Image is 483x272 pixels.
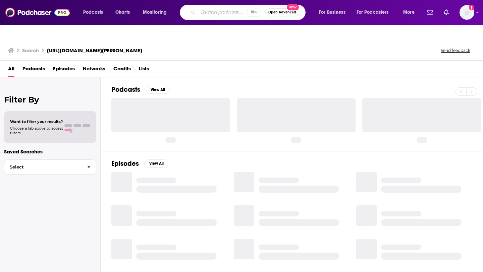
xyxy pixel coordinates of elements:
[22,47,39,54] h3: Search
[83,8,103,17] span: Podcasts
[4,159,96,175] button: Select
[4,165,82,169] span: Select
[352,7,398,18] button: open menu
[144,159,168,167] button: View All
[78,7,112,18] button: open menu
[47,47,142,54] h3: [URL][DOMAIN_NAME][PERSON_NAME]
[111,159,168,168] a: EpisodesView All
[460,5,474,20] img: User Profile
[111,85,140,94] h2: Podcasts
[268,11,296,14] span: Open Advanced
[460,5,474,20] span: Logged in as TrevorC
[83,63,105,77] a: Networks
[398,7,423,18] button: open menu
[319,8,345,17] span: For Business
[139,63,149,77] a: Lists
[314,7,354,18] button: open menu
[403,8,415,17] span: More
[469,5,474,10] svg: Add a profile image
[287,4,299,10] span: New
[265,8,299,16] button: Open AdvancedNew
[5,6,70,19] img: Podchaser - Follow, Share and Rate Podcasts
[424,7,436,18] a: Show notifications dropdown
[4,148,96,155] p: Saved Searches
[186,5,312,20] div: Search podcasts, credits, & more...
[115,8,130,17] span: Charts
[111,159,139,168] h2: Episodes
[143,8,167,17] span: Monitoring
[248,8,260,17] span: ⌘ K
[441,7,451,18] a: Show notifications dropdown
[439,48,472,53] button: Send feedback
[10,119,63,124] span: Want to filter your results?
[146,86,170,94] button: View All
[460,5,474,20] button: Show profile menu
[8,63,14,77] a: All
[357,8,389,17] span: For Podcasters
[198,7,248,18] input: Search podcasts, credits, & more...
[4,95,96,105] h2: Filter By
[111,7,134,18] a: Charts
[10,126,63,135] span: Choose a tab above to access filters.
[22,63,45,77] a: Podcasts
[113,63,131,77] a: Credits
[138,7,175,18] button: open menu
[53,63,75,77] a: Episodes
[111,85,170,94] a: PodcastsView All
